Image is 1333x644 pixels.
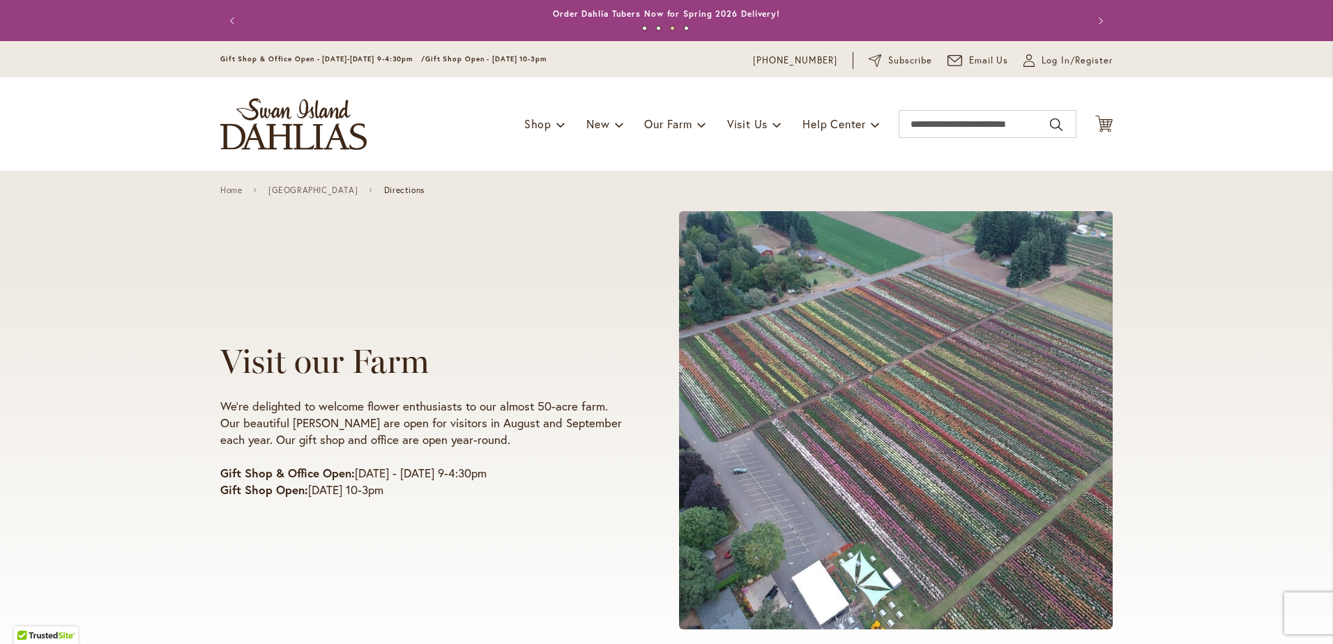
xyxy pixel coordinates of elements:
button: 2 of 4 [656,26,661,31]
span: Our Farm [644,116,692,131]
p: [DATE] - [DATE] 9-4:30pm [DATE] 10-3pm [220,465,626,498]
span: New [586,116,609,131]
button: 4 of 4 [684,26,689,31]
span: Log In/Register [1042,54,1113,68]
a: Home [220,185,242,195]
a: Order Dahlia Tubers Now for Spring 2026 Delivery! [553,8,780,19]
a: [PHONE_NUMBER] [753,54,837,68]
span: Help Center [802,116,866,131]
span: Subscribe [888,54,932,68]
a: Subscribe [869,54,932,68]
span: Shop [524,116,551,131]
span: Directions [384,185,425,195]
a: Log In/Register [1023,54,1113,68]
a: store logo [220,98,367,150]
a: Email Us [947,54,1009,68]
strong: Gift Shop Open: [220,482,308,498]
span: Gift Shop Open - [DATE] 10-3pm [425,54,547,63]
span: Visit Us [727,116,768,131]
button: Next [1085,7,1113,35]
strong: Gift Shop & Office Open: [220,465,355,481]
span: Gift Shop & Office Open - [DATE]-[DATE] 9-4:30pm / [220,54,425,63]
a: [GEOGRAPHIC_DATA] [268,185,358,195]
button: Previous [220,7,248,35]
p: We're delighted to welcome flower enthusiasts to our almost 50-acre farm. Our beautiful [PERSON_N... [220,398,626,448]
h1: Visit our Farm [220,342,626,381]
button: 3 of 4 [670,26,675,31]
button: 1 of 4 [642,26,647,31]
span: Email Us [969,54,1009,68]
